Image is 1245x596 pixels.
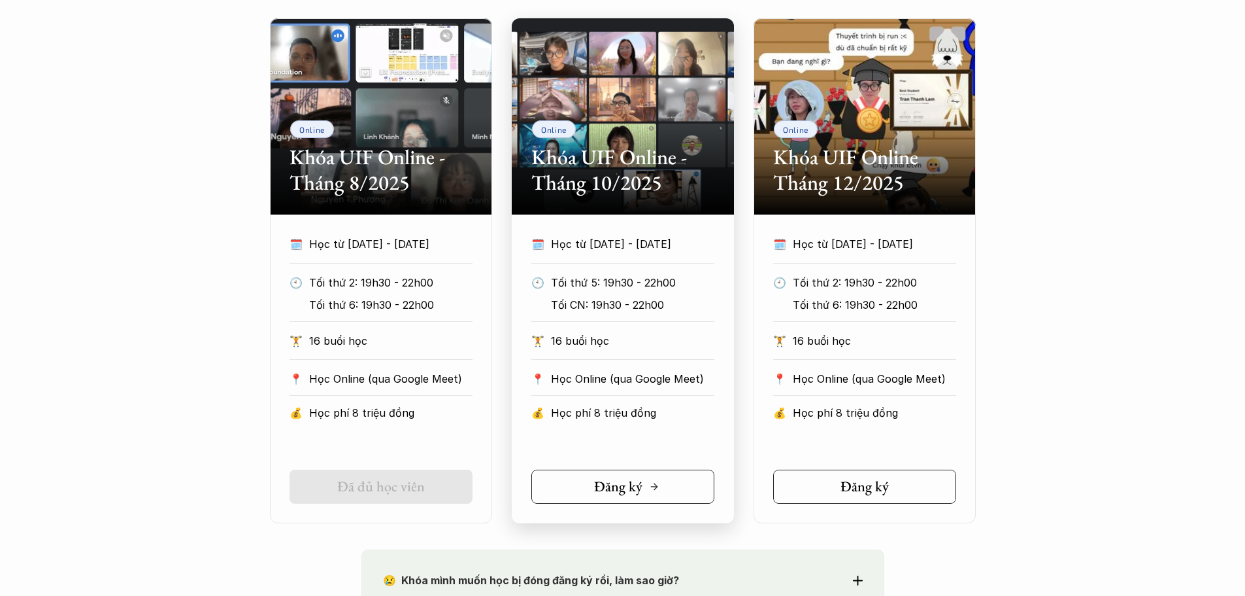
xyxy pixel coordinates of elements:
a: Đăng ký [531,470,714,504]
p: Học từ [DATE] - [DATE] [309,234,473,254]
p: Tối thứ 6: 19h30 - 22h00 [793,295,975,315]
p: Học từ [DATE] - [DATE] [793,234,956,254]
p: 💰 [290,403,303,423]
strong: 😢 Khóa mình muốn học bị đóng đăng ký rồi, làm sao giờ? [383,574,679,587]
p: Học phí 8 triệu đồng [551,403,714,423]
p: Tối thứ 2: 19h30 - 22h00 [309,273,491,292]
p: Học phí 8 triệu đồng [309,403,473,423]
p: Tối thứ 2: 19h30 - 22h00 [793,273,975,292]
p: 🕙 [773,273,786,292]
h5: Đã đủ học viên [337,478,425,495]
p: Tối thứ 5: 19h30 - 22h00 [551,273,733,292]
p: 💰 [773,403,786,423]
h5: Đăng ký [594,478,642,495]
p: 🗓️ [531,234,544,254]
p: 💰 [531,403,544,423]
p: 🏋️ [531,331,544,351]
p: 🕙 [531,273,544,292]
p: 🗓️ [290,234,303,254]
h2: Khóa UIF Online - Tháng 10/2025 [531,145,714,195]
p: 🏋️ [773,331,786,351]
p: Học Online (qua Google Meet) [551,369,714,389]
h5: Đăng ký [840,478,889,495]
p: Học phí 8 triệu đồng [793,403,956,423]
p: 📍 [531,373,544,385]
p: Tối CN: 19h30 - 22h00 [551,295,733,315]
a: Đăng ký [773,470,956,504]
p: Học Online (qua Google Meet) [309,369,473,389]
p: 16 buổi học [793,331,956,351]
p: Online [783,125,808,134]
p: 📍 [773,373,786,385]
p: Học Online (qua Google Meet) [793,369,956,389]
p: 🕙 [290,273,303,292]
p: 📍 [290,373,303,385]
p: Online [541,125,567,134]
h2: Khóa UIF Online - Tháng 8/2025 [290,145,473,195]
p: Online [299,125,325,134]
p: 🏋️ [290,331,303,351]
p: 🗓️ [773,234,786,254]
p: Tối thứ 6: 19h30 - 22h00 [309,295,491,315]
p: 16 buổi học [309,331,473,351]
p: Học từ [DATE] - [DATE] [551,234,714,254]
p: 16 buổi học [551,331,714,351]
h2: Khóa UIF Online Tháng 12/2025 [773,145,956,195]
